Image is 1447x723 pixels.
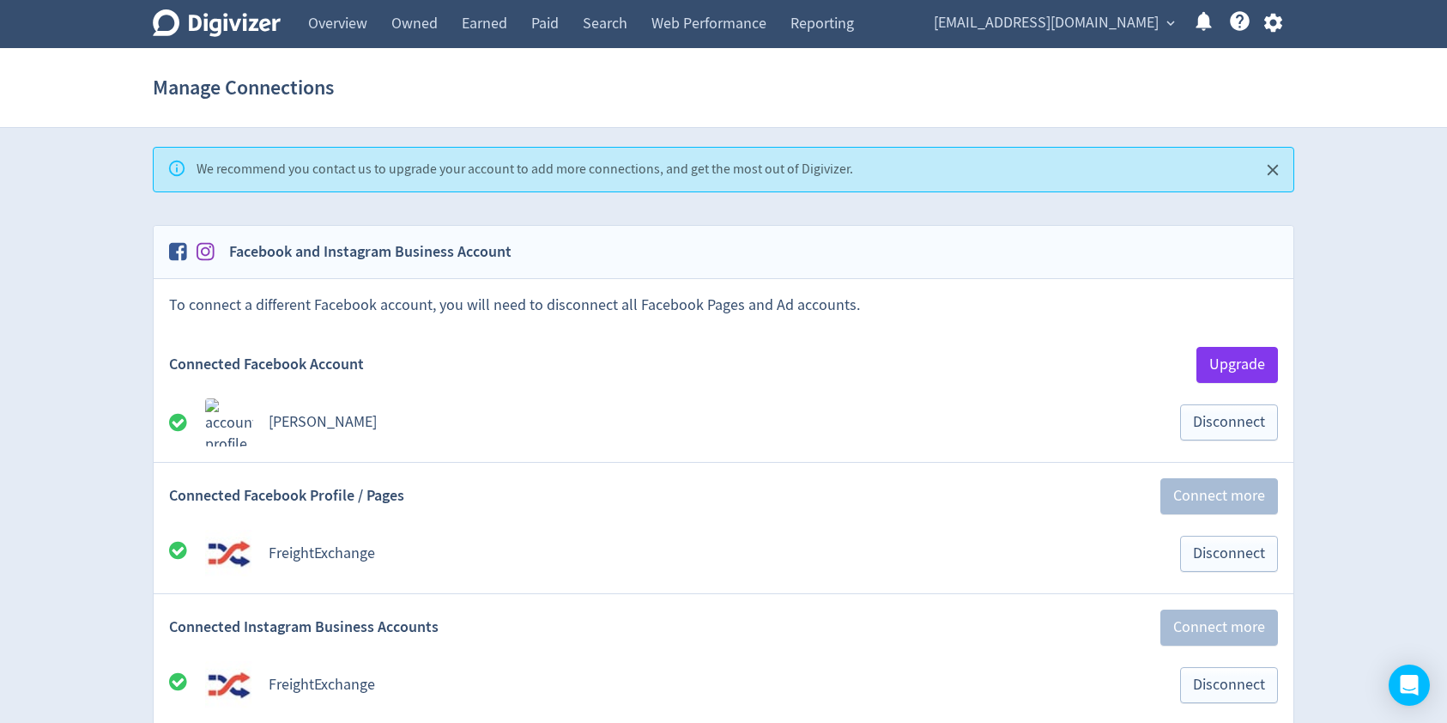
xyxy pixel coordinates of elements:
[1163,15,1178,31] span: expand_more
[1193,677,1265,693] span: Disconnect
[1259,156,1287,185] button: Close
[269,412,377,432] a: [PERSON_NAME]
[269,675,375,695] a: FreightExchange
[1180,667,1278,703] button: Disconnect
[269,544,375,563] a: FreightExchange
[197,153,853,186] div: We recommend you contact us to upgrade your account to add more connections, and get the most out...
[928,9,1179,37] button: [EMAIL_ADDRESS][DOMAIN_NAME]
[1160,478,1278,514] button: Connect more
[154,279,1293,331] div: To connect a different Facebook account, you will need to disconnect all Facebook Pages and Ad ac...
[217,241,512,263] h2: Facebook and Instagram Business Account
[1209,357,1265,373] span: Upgrade
[934,9,1159,37] span: [EMAIL_ADDRESS][DOMAIN_NAME]
[1160,610,1278,646] button: Connect more
[169,485,404,507] span: Connected Facebook Profile / Pages
[205,530,253,578] img: Avatar for FreightExchange
[1173,620,1265,635] span: Connect more
[169,671,205,698] div: All good
[1196,347,1278,383] button: Upgrade
[1180,536,1278,572] button: Disconnect
[205,398,253,447] img: account profile
[1193,546,1265,562] span: Disconnect
[1193,415,1265,430] span: Disconnect
[169,540,205,567] div: All good
[169,354,364,375] span: Connected Facebook Account
[205,661,253,709] img: Avatar for FreightExchange
[169,617,439,638] span: Connected Instagram Business Accounts
[1180,404,1278,440] button: Disconnect
[153,60,334,115] h1: Manage Connections
[1389,665,1430,706] div: Open Intercom Messenger
[1173,489,1265,504] span: Connect more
